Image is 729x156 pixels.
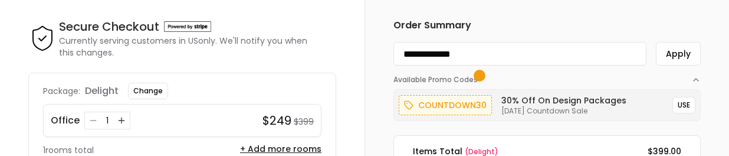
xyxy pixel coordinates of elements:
[51,113,80,128] p: Office
[262,112,291,129] h4: $249
[501,106,626,116] p: [DATE] Countdown Sale
[128,83,168,99] button: Change
[672,97,695,113] button: USE
[393,84,701,121] div: Available Promo Codes
[59,35,336,58] p: Currently serving customers in US only. We'll notify you when this changes.
[393,66,701,84] button: Available Promo Codes
[87,115,99,126] button: Decrease quantity for Office
[418,98,487,112] p: countdown30
[59,18,159,35] h4: Secure Checkout
[393,75,481,84] span: Available Promo Codes
[101,115,113,126] div: 1
[164,21,211,32] img: Powered by stripe
[656,42,701,66] button: Apply
[501,95,626,106] h6: 30% Off on Design Packages
[85,84,119,98] p: delight
[393,18,701,32] h6: Order Summary
[240,143,321,155] button: + Add more rooms
[43,144,94,156] p: 1 rooms total
[294,116,314,128] small: $399
[43,85,80,97] p: Package:
[116,115,127,126] button: Increase quantity for Office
